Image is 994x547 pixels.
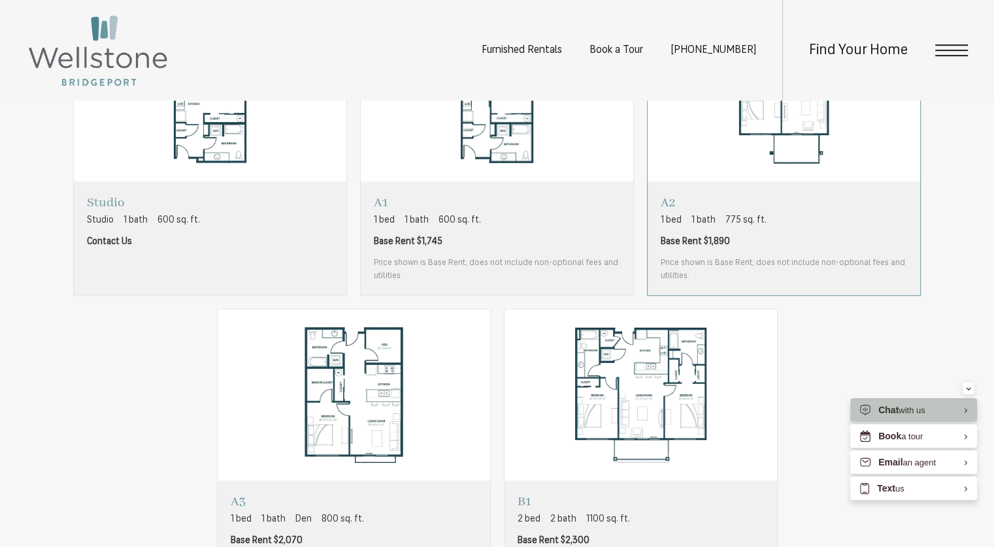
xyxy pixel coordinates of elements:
[87,213,114,227] span: Studio
[661,213,682,227] span: 1 bed
[586,512,630,526] span: 1100 sq. ft.
[439,213,481,227] span: 600 sq. ft.
[518,493,764,510] p: B1
[157,213,200,227] span: 600 sq. ft.
[374,235,442,249] span: Base Rent $1,745
[295,512,312,526] span: Den
[691,213,716,227] span: 1 bath
[725,213,767,227] span: 775 sq. ft.
[661,257,907,282] span: Price shown is Base Rent, does not include non-optional fees and utilities.
[671,45,756,55] a: Call Us at (253) 642-8681
[482,45,562,55] a: Furnished Rentals
[550,512,576,526] span: 2 bath
[374,213,395,227] span: 1 bed
[518,512,540,526] span: 2 bed
[218,309,490,480] img: A3 - 1 bedroom floorplan layout with 1 bathroom and 800 square feet
[661,235,730,249] span: Base Rent $1,890
[374,195,620,211] p: A1
[87,195,200,211] p: Studio
[73,10,347,296] a: View floorplan Studio
[360,10,634,296] a: View floorplan A1
[87,235,132,249] span: Contact Us
[374,257,620,282] span: Price shown is Base Rent, does not include non-optional fees and utilities.
[661,195,907,211] p: A2
[405,213,429,227] span: 1 bath
[505,309,777,480] img: B1 - 2 bedroom floorplan layout with 2 bathrooms and 1100 square feet
[261,512,286,526] span: 1 bath
[124,213,148,227] span: 1 bath
[322,512,364,526] span: 800 sq. ft.
[26,13,170,88] img: Wellstone
[935,44,968,56] button: Open Menu
[647,10,921,296] a: View floorplan A2
[671,45,756,55] span: [PHONE_NUMBER]
[589,45,643,55] a: Book a Tour
[231,512,252,526] span: 1 bed
[809,43,908,58] a: Find Your Home
[231,493,477,510] p: A3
